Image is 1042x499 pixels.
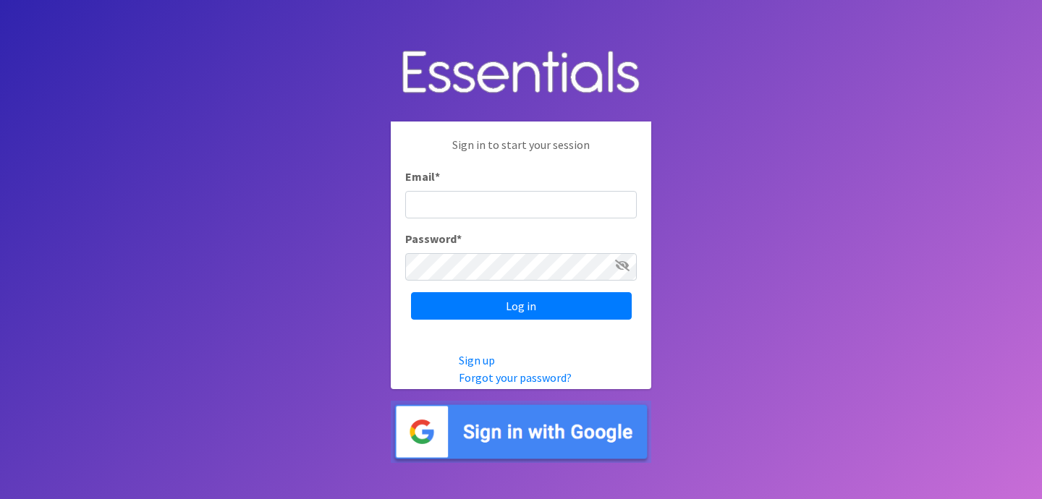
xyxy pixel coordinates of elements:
[435,169,440,184] abbr: required
[405,136,637,168] p: Sign in to start your session
[459,370,572,385] a: Forgot your password?
[411,292,632,320] input: Log in
[405,168,440,185] label: Email
[391,401,651,464] img: Sign in with Google
[459,353,495,367] a: Sign up
[391,36,651,111] img: Human Essentials
[457,231,462,246] abbr: required
[405,230,462,247] label: Password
